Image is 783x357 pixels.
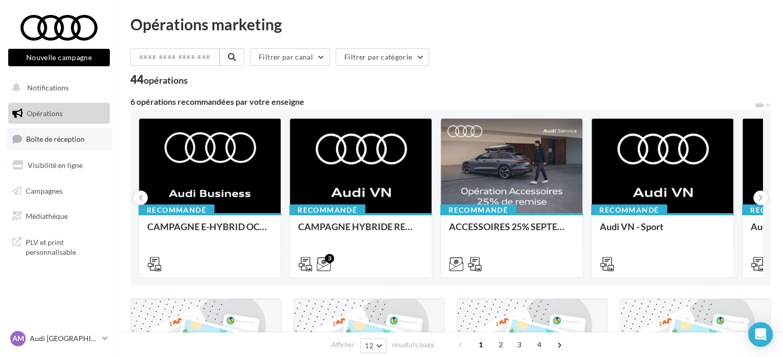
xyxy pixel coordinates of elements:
[8,329,110,348] a: AM Audi [GEOGRAPHIC_DATA][PERSON_NAME]
[139,204,214,216] div: Recommandé
[30,333,98,344] p: Audi [GEOGRAPHIC_DATA][PERSON_NAME]
[27,83,69,92] span: Notifications
[26,135,85,143] span: Boîte de réception
[250,48,330,66] button: Filtrer par canal
[600,221,725,242] div: Audi VN - Sport
[130,16,771,32] div: Opérations marketing
[748,322,773,347] div: Open Intercom Messenger
[298,221,423,242] div: CAMPAGNE HYBRIDE RECHARGEABLE
[27,109,63,118] span: Opérations
[365,342,374,350] span: 12
[6,155,112,176] a: Visibilité en ligne
[6,77,108,99] button: Notifications
[26,235,106,257] span: PLV et print personnalisable
[6,128,112,150] a: Boîte de réception
[144,76,188,85] div: opérations
[28,161,83,170] span: Visibilité en ligne
[531,336,547,353] span: 4
[392,340,435,350] span: résultats/page
[325,254,334,263] div: 3
[130,98,754,106] div: 6 opérations recommandées par votre enseigne
[130,74,188,85] div: 44
[26,186,63,195] span: Campagnes
[331,340,355,350] span: Afficher
[336,48,429,66] button: Filtrer par catégorie
[449,221,574,242] div: ACCESSOIRES 25% SEPTEMBRE - AUDI SERVICE
[591,204,667,216] div: Recommandé
[360,339,386,353] button: 12
[8,49,110,66] button: Nouvelle campagne
[147,221,272,242] div: CAMPAGNE E-HYBRID OCTOBRE B2B
[493,336,509,353] span: 2
[6,231,112,261] a: PLV et print personnalisable
[6,103,112,124] a: Opérations
[6,180,112,202] a: Campagnes
[6,205,112,227] a: Médiathèque
[289,204,365,216] div: Recommandé
[26,212,68,220] span: Médiathèque
[473,336,489,353] span: 1
[440,204,516,216] div: Recommandé
[12,333,24,344] span: AM
[511,336,527,353] span: 3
